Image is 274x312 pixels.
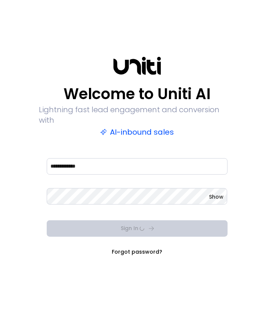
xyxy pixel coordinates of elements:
p: Lightning fast lead engagement and conversion with [39,104,235,125]
a: Forgot password? [112,248,162,256]
p: AI-inbound sales [100,127,174,137]
button: Show [209,193,224,201]
p: Welcome to Uniti AI [64,85,210,103]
